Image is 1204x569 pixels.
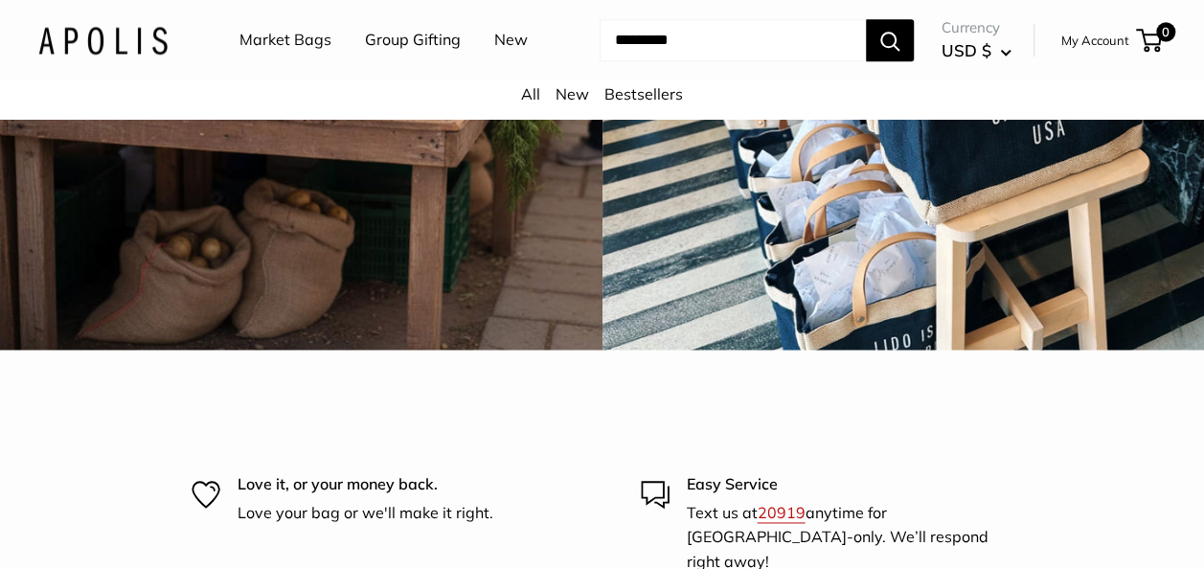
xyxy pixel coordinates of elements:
a: Market Bags [239,26,331,55]
a: 20919 [758,503,806,522]
button: USD $ [942,35,1011,66]
a: 0 [1138,29,1162,52]
span: Currency [942,14,1011,41]
input: Search... [600,19,866,61]
a: Bestsellers [604,84,683,103]
span: USD $ [942,40,991,60]
button: Search [866,19,914,61]
a: New [494,26,528,55]
img: Apolis [38,26,168,54]
p: Easy Service [687,472,1013,497]
span: 0 [1156,22,1175,41]
p: Love it, or your money back. [238,472,493,497]
a: Group Gifting [365,26,461,55]
a: New [556,84,589,103]
a: All [521,84,540,103]
p: Love your bag or we'll make it right. [238,501,493,526]
a: My Account [1061,29,1129,52]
